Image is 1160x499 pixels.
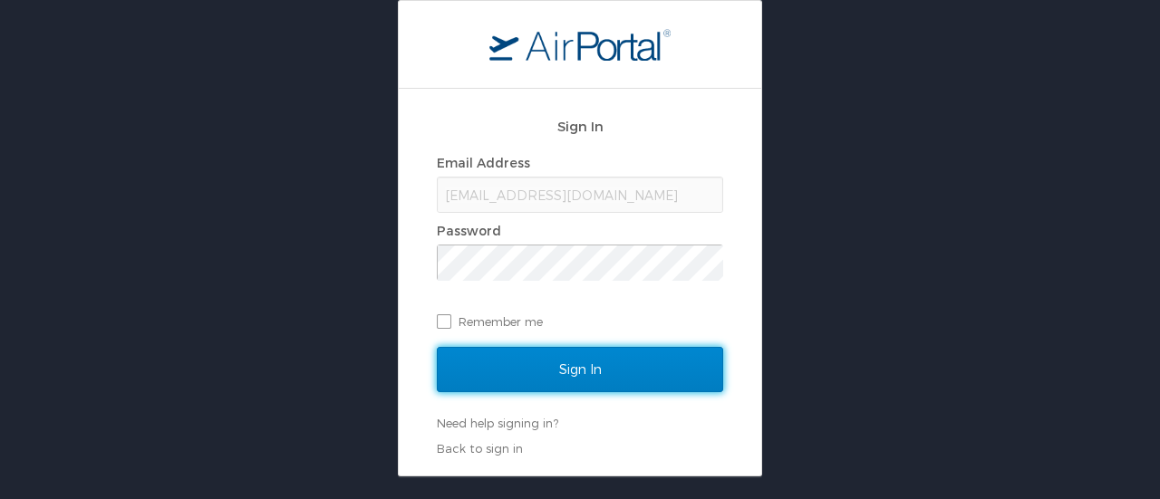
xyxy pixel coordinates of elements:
[437,441,523,456] a: Back to sign in
[437,416,558,430] a: Need help signing in?
[437,116,723,137] h2: Sign In
[489,28,671,61] img: logo
[437,347,723,392] input: Sign In
[437,308,723,335] label: Remember me
[437,155,530,170] label: Email Address
[437,223,501,238] label: Password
